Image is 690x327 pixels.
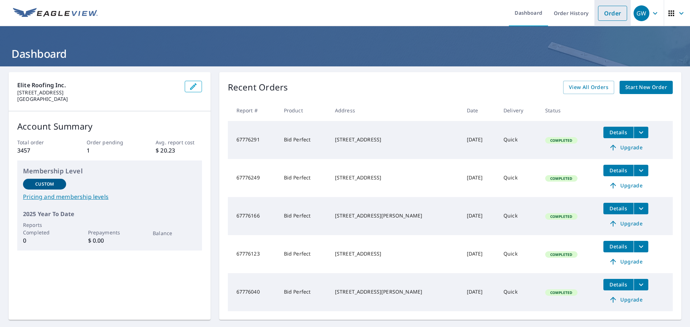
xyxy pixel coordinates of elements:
p: [GEOGRAPHIC_DATA] [17,96,179,102]
button: filesDropdownBtn-67776249 [634,165,648,176]
p: Balance [153,229,196,237]
span: Details [608,129,629,136]
td: 67776291 [228,121,278,159]
p: Prepayments [88,229,131,236]
td: [DATE] [461,121,498,159]
p: Total order [17,139,63,146]
td: Quick [498,235,539,273]
div: [STREET_ADDRESS][PERSON_NAME] [335,288,455,295]
td: Bid Perfect [278,121,329,159]
td: 67776123 [228,235,278,273]
span: Completed [546,214,576,219]
p: $ 0.00 [88,236,131,245]
p: Reports Completed [23,221,66,236]
span: Completed [546,138,576,143]
span: Details [608,281,629,288]
th: Report # [228,100,278,121]
td: Quick [498,197,539,235]
p: Recent Orders [228,81,288,94]
p: Custom [35,181,54,187]
div: [STREET_ADDRESS] [335,174,455,181]
a: Start New Order [620,81,673,94]
button: detailsBtn-67776249 [603,165,634,176]
td: [DATE] [461,159,498,197]
a: Pricing and membership levels [23,192,196,201]
button: detailsBtn-67776291 [603,127,634,138]
button: filesDropdownBtn-67776123 [634,241,648,252]
td: [DATE] [461,235,498,273]
p: $ 20.23 [156,146,202,155]
td: [DATE] [461,273,498,311]
td: Bid Perfect [278,159,329,197]
span: Completed [546,252,576,257]
p: 2025 Year To Date [23,210,196,218]
a: Order [598,6,627,21]
p: Order pending [87,139,133,146]
span: Upgrade [608,219,644,228]
p: 3457 [17,146,63,155]
th: Status [539,100,598,121]
div: [STREET_ADDRESS] [335,250,455,257]
p: Account Summary [17,120,202,133]
p: 1 [87,146,133,155]
img: EV Logo [13,8,98,19]
span: View All Orders [569,83,608,92]
p: Membership Level [23,166,196,176]
a: View All Orders [563,81,614,94]
td: 67776249 [228,159,278,197]
p: Elite Roofing Inc. [17,81,179,89]
td: Quick [498,121,539,159]
a: Upgrade [603,142,648,153]
a: Upgrade [603,294,648,305]
span: Upgrade [608,257,644,266]
button: filesDropdownBtn-67776040 [634,279,648,290]
span: Completed [546,290,576,295]
p: 0 [23,236,66,245]
span: Upgrade [608,181,644,190]
button: filesDropdownBtn-67776166 [634,203,648,214]
span: Details [608,167,629,174]
span: Completed [546,176,576,181]
h1: Dashboard [9,46,681,61]
th: Delivery [498,100,539,121]
td: Bid Perfect [278,235,329,273]
td: 67776166 [228,197,278,235]
td: Bid Perfect [278,273,329,311]
th: Date [461,100,498,121]
span: Upgrade [608,295,644,304]
div: GW [634,5,649,21]
td: 67776040 [228,273,278,311]
td: Quick [498,159,539,197]
th: Address [329,100,461,121]
p: Avg. report cost [156,139,202,146]
button: detailsBtn-67776166 [603,203,634,214]
div: [STREET_ADDRESS] [335,136,455,143]
div: [STREET_ADDRESS][PERSON_NAME] [335,212,455,219]
a: Upgrade [603,180,648,191]
span: Start New Order [625,83,667,92]
button: filesDropdownBtn-67776291 [634,127,648,138]
a: Upgrade [603,218,648,229]
p: [STREET_ADDRESS] [17,89,179,96]
td: Quick [498,273,539,311]
td: [DATE] [461,197,498,235]
span: Details [608,205,629,212]
button: detailsBtn-67776123 [603,241,634,252]
button: detailsBtn-67776040 [603,279,634,290]
span: Details [608,243,629,250]
td: Bid Perfect [278,197,329,235]
th: Product [278,100,329,121]
a: Upgrade [603,256,648,267]
span: Upgrade [608,143,644,152]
